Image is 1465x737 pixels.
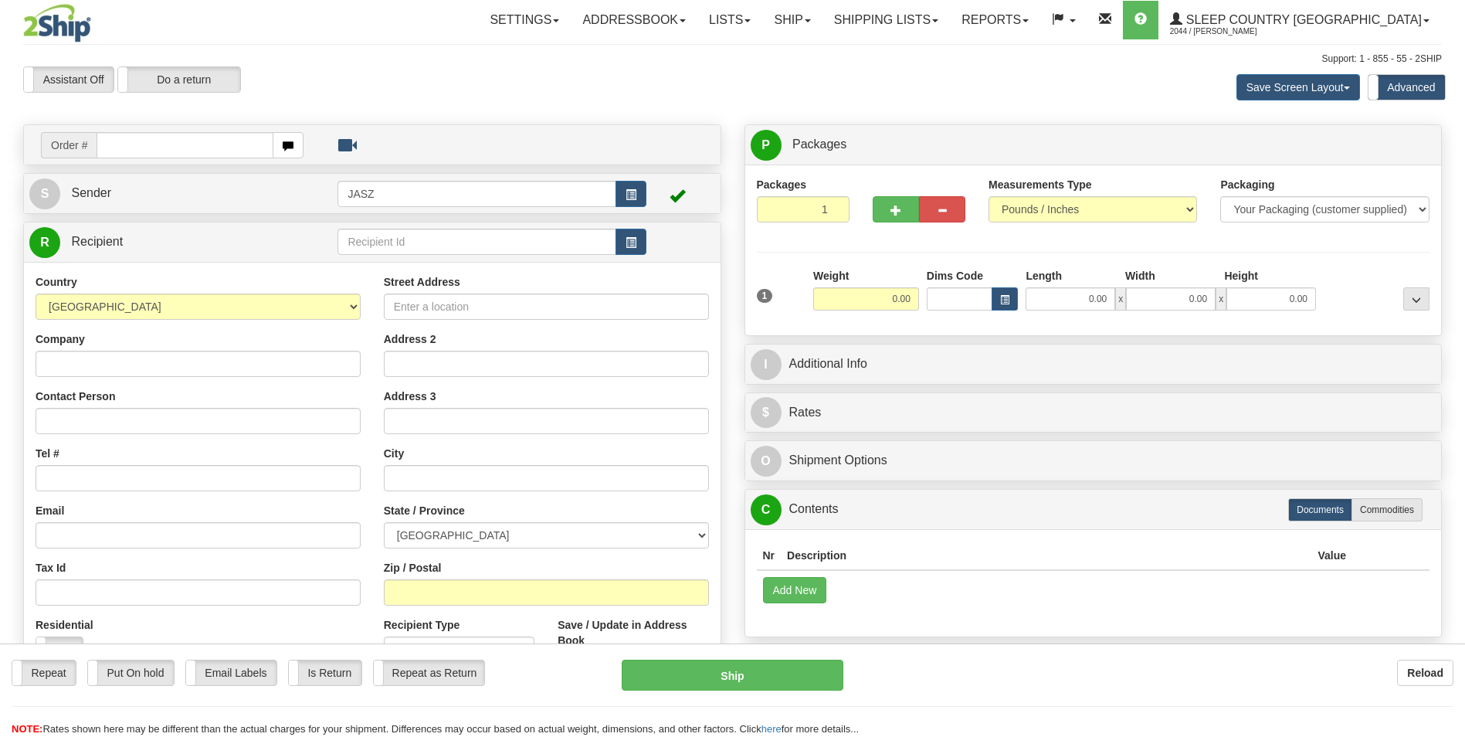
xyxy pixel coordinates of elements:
[12,723,42,735] span: NOTE:
[29,227,60,258] span: R
[950,1,1040,39] a: Reports
[751,397,1436,429] a: $Rates
[751,129,1436,161] a: P Packages
[36,560,66,576] label: Tax Id
[71,235,123,248] span: Recipient
[558,617,708,648] label: Save / Update in Address Book
[1397,660,1453,686] button: Reload
[1158,1,1441,39] a: Sleep Country [GEOGRAPHIC_DATA] 2044 / [PERSON_NAME]
[822,1,950,39] a: Shipping lists
[36,446,59,461] label: Tel #
[1170,24,1286,39] span: 2044 / [PERSON_NAME]
[751,397,782,428] span: $
[1026,268,1062,284] label: Length
[384,331,436,347] label: Address 2
[1125,268,1155,284] label: Width
[1407,667,1443,679] b: Reload
[36,637,83,662] label: No
[384,560,442,576] label: Zip / Postal
[763,577,827,603] button: Add New
[1351,498,1423,521] label: Commodities
[751,349,782,380] span: I
[1220,177,1274,192] label: Packaging
[792,138,846,151] span: Packages
[813,268,849,284] label: Weight
[24,67,114,92] label: Assistant Off
[23,4,91,42] img: logo2044.jpg
[751,494,782,525] span: C
[571,1,697,39] a: Addressbook
[1115,287,1126,311] span: x
[36,274,77,290] label: Country
[36,503,64,518] label: Email
[29,178,337,209] a: S Sender
[762,1,822,39] a: Ship
[12,661,76,685] label: Repeat
[1224,268,1258,284] label: Height
[927,268,983,284] label: Dims Code
[289,661,361,685] label: Is Return
[1311,542,1352,570] th: Value
[989,177,1092,192] label: Measurements Type
[757,177,807,192] label: Packages
[757,289,773,303] span: 1
[761,723,782,735] a: here
[622,660,843,691] button: Ship
[29,226,304,258] a: R Recipient
[384,274,460,290] label: Street Address
[1368,75,1445,100] label: Advanced
[384,617,460,633] label: Recipient Type
[36,331,85,347] label: Company
[757,542,782,570] th: Nr
[1236,74,1360,100] button: Save Screen Layout
[337,181,616,207] input: Sender Id
[751,348,1436,380] a: IAdditional Info
[88,661,174,685] label: Put On hold
[1182,13,1422,26] span: Sleep Country [GEOGRAPHIC_DATA]
[118,67,240,92] label: Do a return
[751,494,1436,525] a: CContents
[374,661,484,685] label: Repeat as Return
[384,446,404,461] label: City
[751,445,1436,477] a: OShipment Options
[23,53,1442,66] div: Support: 1 - 855 - 55 - 2SHIP
[384,503,465,518] label: State / Province
[36,617,93,633] label: Residential
[29,178,60,209] span: S
[384,294,709,320] input: Enter a location
[71,186,111,199] span: Sender
[697,1,762,39] a: Lists
[337,229,616,255] input: Recipient Id
[751,446,782,477] span: O
[781,542,1311,570] th: Description
[36,389,115,404] label: Contact Person
[41,132,97,158] span: Order #
[186,661,276,685] label: Email Labels
[1216,287,1226,311] span: x
[751,130,782,161] span: P
[384,389,436,404] label: Address 3
[478,1,571,39] a: Settings
[1288,498,1352,521] label: Documents
[1403,287,1429,311] div: ...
